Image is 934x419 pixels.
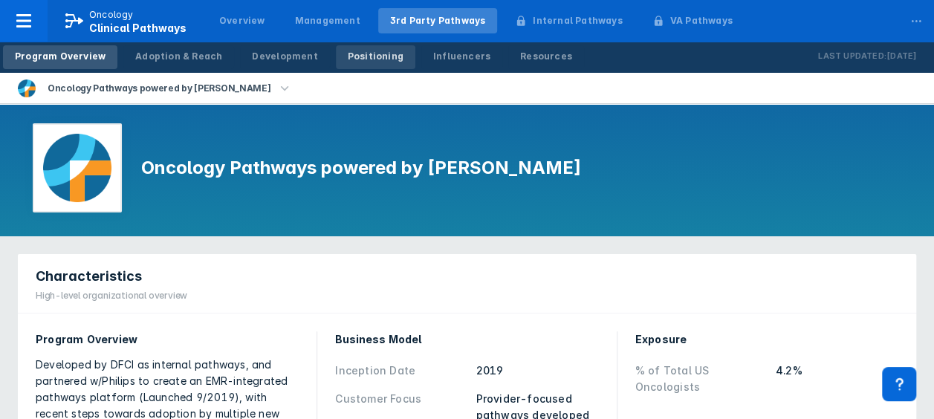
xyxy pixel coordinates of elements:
[3,45,117,69] a: Program Overview
[43,134,111,202] img: dfci-pathways
[141,156,581,180] h1: Oncology Pathways powered by [PERSON_NAME]
[335,363,467,379] div: Inception Date
[421,45,502,69] a: Influencers
[476,363,598,379] div: 2019
[818,49,886,64] p: Last Updated:
[89,8,134,22] p: Oncology
[135,50,222,63] div: Adoption & Reach
[335,331,598,348] div: Business Model
[240,45,329,69] a: Development
[336,45,415,69] a: Positioning
[36,289,187,302] div: High-level organizational overview
[882,367,916,401] div: Contact Support
[42,78,276,99] div: Oncology Pathways powered by [PERSON_NAME]
[378,8,498,33] a: 3rd Party Pathways
[219,14,265,27] div: Overview
[776,363,898,395] div: 4.2%
[283,8,372,33] a: Management
[520,50,572,63] div: Resources
[36,331,299,348] div: Program Overview
[901,2,931,33] div: ...
[348,50,403,63] div: Positioning
[886,49,916,64] p: [DATE]
[390,14,486,27] div: 3rd Party Pathways
[508,45,584,69] a: Resources
[89,22,187,34] span: Clinical Pathways
[36,267,142,285] span: Characteristics
[635,363,767,395] div: % of Total US Oncologists
[123,45,234,69] a: Adoption & Reach
[207,8,277,33] a: Overview
[295,14,360,27] div: Management
[635,331,898,348] div: Exposure
[252,50,317,63] div: Development
[533,14,622,27] div: Internal Pathways
[670,14,733,27] div: VA Pathways
[433,50,490,63] div: Influencers
[15,50,106,63] div: Program Overview
[18,79,36,97] img: dfci-pathways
